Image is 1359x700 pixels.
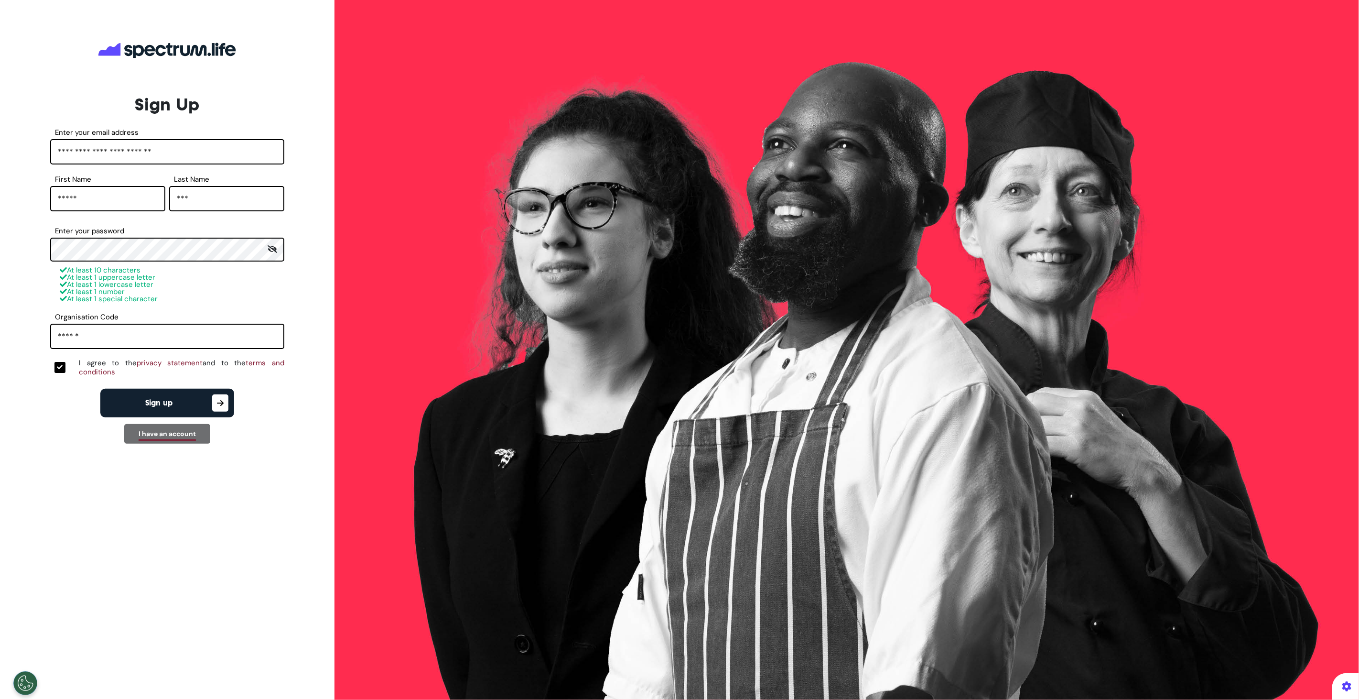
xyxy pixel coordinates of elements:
[13,671,37,695] button: Open Preferences
[100,389,234,417] button: Sign up
[50,130,284,135] label: Enter your email address
[60,280,153,289] span: At least 1 lowercase letter
[137,358,203,368] a: privacy statement
[50,314,284,320] label: Organisation Code
[169,176,284,182] label: Last Name
[50,228,284,234] label: Enter your password
[60,265,140,275] span: At least 10 characters
[79,358,284,377] a: terms and conditions
[139,429,196,441] a: I have an account
[60,294,158,304] span: At least 1 special character
[146,399,173,407] span: Sign up
[60,287,125,296] span: At least 1 number
[60,273,155,282] span: At least 1 uppercase letter
[50,176,165,182] label: First Name
[79,359,284,377] div: I agree to the and to the
[96,35,239,66] img: company logo
[50,92,284,118] div: Sign Up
